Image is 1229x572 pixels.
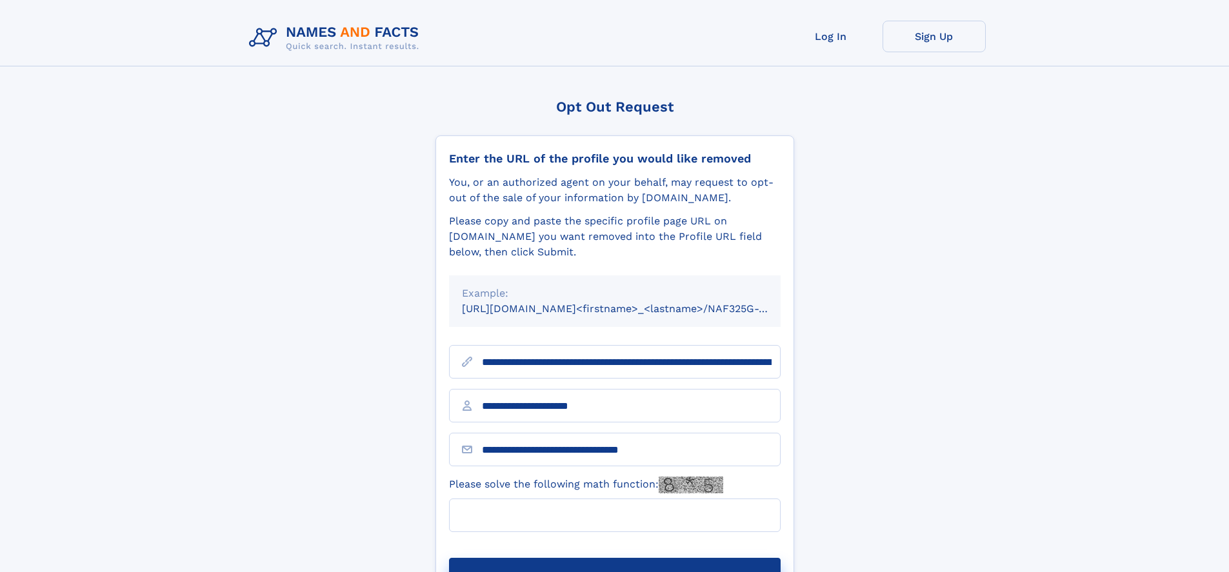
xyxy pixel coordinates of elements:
a: Sign Up [883,21,986,52]
div: You, or an authorized agent on your behalf, may request to opt-out of the sale of your informatio... [449,175,781,206]
div: Enter the URL of the profile you would like removed [449,152,781,166]
small: [URL][DOMAIN_NAME]<firstname>_<lastname>/NAF325G-xxxxxxxx [462,302,805,315]
img: Logo Names and Facts [244,21,430,55]
a: Log In [779,21,883,52]
div: Example: [462,286,768,301]
div: Opt Out Request [435,99,794,115]
label: Please solve the following math function: [449,477,723,493]
div: Please copy and paste the specific profile page URL on [DOMAIN_NAME] you want removed into the Pr... [449,213,781,260]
